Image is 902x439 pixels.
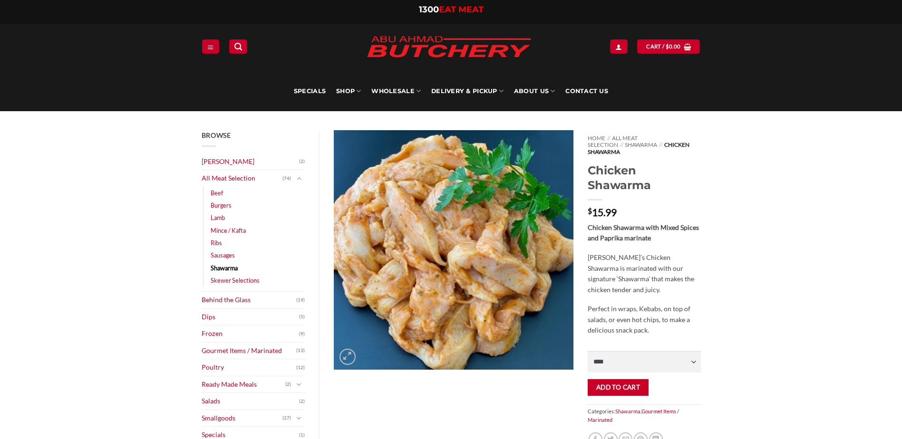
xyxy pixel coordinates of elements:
[229,39,247,53] a: Search
[646,42,680,51] span: Cart /
[202,359,297,376] a: Poultry
[299,327,305,341] span: (9)
[293,379,305,390] button: Toggle
[565,71,608,111] a: Contact Us
[514,71,555,111] a: About Us
[607,134,611,142] span: //
[299,154,305,169] span: (2)
[296,293,305,307] span: (19)
[211,237,222,249] a: Ribs
[439,4,484,15] span: EAT MEAT
[336,71,361,111] a: SHOP
[588,379,648,396] button: Add to cart
[588,206,617,218] bdi: 15.99
[419,4,439,15] span: 1300
[282,411,291,425] span: (27)
[282,172,291,186] span: (74)
[293,173,305,184] button: Toggle
[299,310,305,324] span: (5)
[610,39,627,53] a: Login
[211,249,235,261] a: Sausages
[202,393,300,410] a: Salads
[296,361,305,375] span: (12)
[202,376,286,393] a: Ready Made Meals
[211,224,246,237] a: Mince / Kafta
[588,404,700,427] span: Categories: ,
[202,170,283,187] a: All Meat Selection
[620,141,623,148] span: //
[615,408,640,414] a: Shawarma
[588,207,592,215] span: $
[588,304,700,336] p: Perfect in wraps, Kebabs, on top of salads, or even hot chips, to make a delicious snack pack.
[666,42,669,51] span: $
[371,71,421,111] a: Wholesale
[588,223,699,242] strong: Chicken Shawarma with Mixed Spices and Paprika marinate
[211,187,223,199] a: Beef
[359,29,539,66] img: Abu Ahmad Butchery
[202,343,297,359] a: Gourmet Items / Marinated
[339,349,356,365] a: Zoom
[666,43,681,49] bdi: 0.00
[588,141,689,155] span: Chicken Shawarma
[211,262,238,274] a: Shawarma
[202,131,231,139] span: Browse
[293,413,305,423] button: Toggle
[637,39,700,53] a: View cart
[211,274,260,286] a: Skewer Selections
[211,199,232,211] a: Burgers
[294,71,326,111] a: Specials
[202,292,297,308] a: Behind the Glass
[202,39,219,53] a: Menu
[202,325,300,342] a: Frozen
[625,141,657,148] a: Shawarma
[202,410,283,427] a: Smallgoods
[588,252,700,295] p: [PERSON_NAME]’s Chicken Shawarma is marinated with our signature ‘Shawarma’ that makes the chicke...
[588,163,700,192] h1: Chicken Shawarma
[285,377,291,391] span: (2)
[202,309,300,325] a: Dips
[202,153,300,170] a: [PERSON_NAME]
[419,4,484,15] a: 1300EAT MEAT
[431,71,504,111] a: Delivery & Pickup
[588,134,638,148] a: All Meat Selection
[211,211,225,224] a: Lamb
[659,141,662,148] span: //
[296,344,305,358] span: (13)
[334,130,573,370] img: Chicken Shawarma
[299,394,305,409] span: (2)
[588,134,605,142] a: Home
